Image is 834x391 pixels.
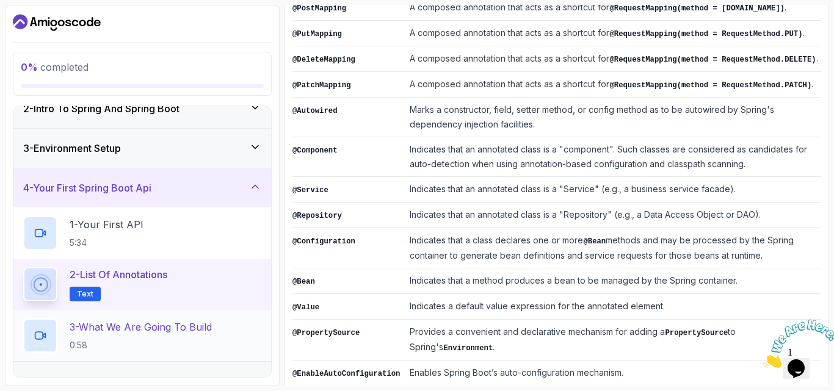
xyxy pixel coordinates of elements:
[609,81,811,90] code: @RequestMapping(method = RequestMethod.PATCH)
[23,374,117,389] h3: 5 - Define The Model
[405,21,821,46] td: A composed annotation that acts as a shortcut for .
[405,294,821,320] td: Indicates a default value expression for the annotated element.
[443,344,493,353] code: Environment
[665,329,728,337] code: PropertySource
[13,168,271,207] button: 4-Your First Spring Boot Api
[405,98,821,137] td: Marks a constructor, field, setter method, or config method as to be autowired by Spring's depend...
[70,267,167,282] p: 2 - List of Annotations
[609,56,816,64] code: @RequestMapping(method = RequestMethod.DELETE)
[5,5,81,53] img: Chat attention grabber
[405,320,821,361] td: Provides a convenient and declarative mechanism for adding a to Spring's .
[70,237,143,249] p: 5:34
[13,89,271,128] button: 2-Intro To Spring And Spring Boot
[23,141,121,156] h3: 3 - Environment Setup
[405,268,821,294] td: Indicates that a method produces a bean to be managed by the Spring container.
[405,46,821,72] td: A composed annotation that acts as a shortcut for .
[583,237,606,246] code: @Bean
[23,216,261,250] button: 1-Your First API5:34
[405,228,821,268] td: Indicates that a class declares one or more methods and may be processed by the Spring container ...
[21,61,89,73] span: completed
[292,4,346,13] code: @PostMapping
[23,318,261,353] button: 3-What We Are Going To Build0:58
[292,370,400,378] code: @EnableAutoConfiguration
[405,72,821,98] td: A composed annotation that acts as a shortcut for .
[292,278,315,286] code: @Bean
[609,4,785,13] code: @RequestMapping(method = [DOMAIN_NAME])
[23,267,261,301] button: 2-List of AnnotationsText
[292,237,355,246] code: @Configuration
[70,339,212,351] p: 0:58
[609,30,802,38] code: @RequestMapping(method = RequestMethod.PUT)
[758,315,834,373] iframe: chat widget
[5,5,10,15] span: 1
[292,146,338,155] code: @Component
[292,81,351,90] code: @PatchMapping
[292,303,319,312] code: @Value
[23,101,179,116] h3: 2 - Intro To Spring And Spring Boot
[13,13,101,32] a: Dashboard
[70,217,143,232] p: 1 - Your First API
[405,203,821,228] td: Indicates that an annotated class is a "Repository" (e.g., a Data Access Object or DAO).
[13,129,271,168] button: 3-Environment Setup
[21,61,38,73] span: 0 %
[405,361,821,386] td: Enables Spring Boot’s auto-configuration mechanism.
[292,212,342,220] code: @Repository
[292,30,342,38] code: @PutMapping
[292,56,355,64] code: @DeleteMapping
[77,289,93,299] span: Text
[292,186,328,195] code: @Service
[405,177,821,203] td: Indicates that an annotated class is a "Service" (e.g., a business service facade).
[23,181,151,195] h3: 4 - Your First Spring Boot Api
[292,107,338,115] code: @Autowired
[405,137,821,177] td: Indicates that an annotated class is a "component". Such classes are considered as candidates for...
[70,320,212,334] p: 3 - What We Are Going To Build
[292,329,360,337] code: @PropertySource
